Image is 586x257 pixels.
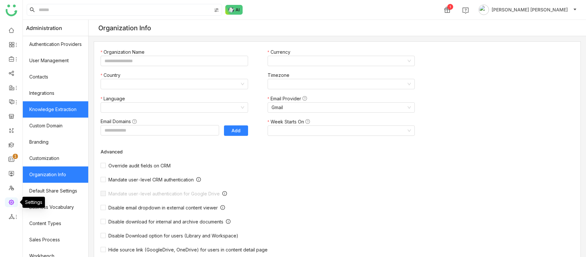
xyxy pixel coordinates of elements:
[462,7,469,14] img: help.svg
[268,49,294,56] label: Currency
[23,101,88,118] a: Knowledge Extraction
[23,85,88,101] a: Integrations
[106,247,270,252] span: Hide source link (GoogleDrive, OneDrive) for users in content detail page
[447,4,453,10] div: 1
[268,95,310,102] label: Email Provider
[477,5,578,15] button: [PERSON_NAME] [PERSON_NAME]
[23,69,88,85] a: Contacts
[106,205,220,210] span: Disable email dropdown in external content viewer
[23,134,88,150] a: Branding
[225,5,243,15] img: ask-buddy-normal.svg
[23,166,88,183] a: Organization Info
[23,232,88,248] a: Sales Process
[106,177,196,182] span: Mandate user-level CRM authentication
[214,7,219,13] img: search-type.svg
[23,118,88,134] a: Custom Domain
[268,72,293,79] label: Timezone
[98,24,151,32] div: Organization Info
[224,125,248,136] button: Add
[6,5,17,16] img: logo
[26,20,62,36] span: Administration
[23,150,88,166] a: Customization
[23,183,88,199] a: Default Share Settings
[23,199,88,215] a: Business Vocabulary
[106,219,226,224] span: Disable download for internal and archive documents
[479,5,489,15] img: avatar
[101,72,124,79] label: Country
[106,191,222,196] span: Mandate user-level authentication for Google Drive
[23,215,88,232] a: Content Types
[268,118,313,125] label: Week Starts On
[231,127,241,134] span: Add
[106,163,173,168] span: Override audit fields on CRM
[13,154,18,159] nz-badge-sup: 1
[14,153,17,160] p: 1
[101,118,140,125] label: Email Domains
[272,103,411,112] nz-select-item: Gmail
[101,95,128,102] label: Language
[492,6,568,13] span: [PERSON_NAME] [PERSON_NAME]
[106,233,241,238] span: Disable Download option for users (Library and Workspace)
[23,36,88,52] a: Authentication Providers
[101,49,148,56] label: Organization Name
[23,52,88,69] a: User Management
[101,149,428,154] div: Advanced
